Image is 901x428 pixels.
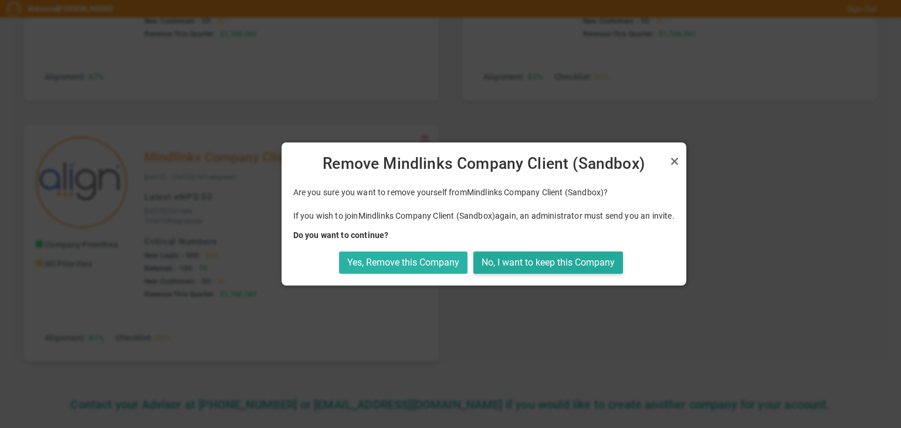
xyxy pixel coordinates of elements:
[339,252,468,274] button: Yes, Remove this Company
[293,230,675,240] h4: Do you want to continue?
[293,186,675,222] p: Are you sure you want to remove yourself from ? If you wish to join again, an administrator must ...
[473,252,623,274] button: No, I want to keep this Company
[358,211,495,220] span: Mindlinks Company Client (Sandbox)
[467,188,604,197] span: Mindlinks Company Client (Sandbox)
[668,154,682,168] a: Close
[291,154,677,174] span: Remove Mindlinks Company Client (Sandbox)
